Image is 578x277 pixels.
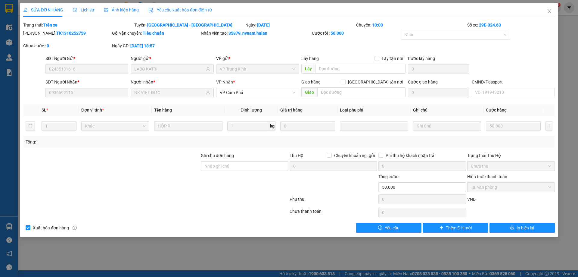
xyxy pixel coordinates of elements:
[143,31,164,36] b: Tiêu chuẩn
[372,23,383,27] b: 10:00
[23,8,27,12] span: edit
[23,22,134,28] div: Trạng thái:
[154,108,172,112] span: Tên hàng
[30,225,71,231] span: Xuất hóa đơn hàng
[148,8,212,12] span: Yêu cầu xuất hóa đơn điện tử
[26,139,223,145] div: Tổng: 1
[228,31,267,36] b: 35879_nvnam.halan
[134,22,245,28] div: Tuyến:
[112,30,200,36] div: Gói vận chuyển:
[45,79,128,85] div: SĐT Người Nhận
[413,121,481,131] input: Ghi Chú
[439,225,443,230] span: plus
[26,121,35,131] button: delete
[545,121,552,131] button: plus
[337,104,410,116] th: Loại phụ phí
[547,9,552,14] span: close
[45,55,128,62] div: SĐT Người Gửi
[216,55,299,62] div: VP gửi
[43,23,57,27] b: Trên xe
[201,30,311,36] div: Nhân viên tạo:
[154,121,222,131] input: VD: Bàn, Ghế
[411,104,483,116] th: Ghi chú
[201,161,288,171] input: Ghi chú đơn hàng
[385,225,399,231] span: Yêu cầu
[472,79,555,85] div: CMND/Passport
[73,8,94,12] span: Lịch sử
[332,152,377,159] span: Chuyển khoản ng. gửi
[408,56,435,61] label: Cước lấy hàng
[486,121,541,131] input: 0
[23,42,111,49] div: Chưa cước :
[446,225,471,231] span: Thêm ĐH mới
[290,153,303,158] span: Thu Hộ
[206,90,210,95] span: user
[471,162,551,171] span: Chưa thu
[245,22,356,28] div: Ngày:
[356,223,421,233] button: exclamation-circleYêu cầu
[8,41,82,51] b: GỬI : VP Đại Cồ Việt
[301,87,317,97] span: Giao
[134,66,204,72] input: Tên người gửi
[467,22,555,28] div: Số xe:
[8,8,53,38] img: logo.jpg
[408,64,469,74] input: Cước lấy hàng
[216,80,233,84] span: VP Nhận
[517,225,534,231] span: In biên lai
[112,42,200,49] div: Ngày GD:
[423,223,488,233] button: plusThêm ĐH mới
[289,196,378,206] div: Phụ thu
[206,67,210,71] span: user
[301,64,315,74] span: Lấy
[317,87,406,97] input: Dọc đường
[23,8,63,12] span: SỬA ĐƠN HÀNG
[312,30,399,36] div: Cước rồi :
[346,79,406,85] span: [GEOGRAPHIC_DATA] tận nơi
[467,152,555,159] div: Trạng thái Thu Hộ
[241,108,262,112] span: Định lượng
[378,174,398,179] span: Tổng cước
[73,226,77,230] span: info-circle
[378,225,382,230] span: exclamation-circle
[467,174,507,179] label: Hình thức thanh toán
[148,8,153,13] img: icon
[379,55,406,62] span: Lấy tận nơi
[257,23,270,27] b: [DATE]
[23,30,111,36] div: [PERSON_NAME]:
[42,108,46,112] span: SL
[471,183,551,192] span: Tại văn phòng
[56,31,86,36] b: TK1310252759
[289,208,378,219] div: Chưa thanh toán
[134,89,204,96] input: Tên người nhận
[130,43,155,48] b: [DATE] 18:57
[356,22,467,28] div: Chuyến:
[47,43,49,48] b: 0
[301,56,319,61] span: Lấy hàng
[220,65,295,74] span: VP Trung Kính
[220,88,295,97] span: VP Cẩm Phả
[408,88,469,97] input: Cước giao hàng
[301,80,321,84] span: Giao hàng
[331,31,344,36] b: 50.000
[85,121,146,131] span: Khác
[280,121,335,131] input: 0
[541,3,558,20] button: Close
[486,108,507,112] span: Cước hàng
[408,80,438,84] label: Cước giao hàng
[104,8,108,12] span: picture
[280,108,303,112] span: Giá trị hàng
[131,79,213,85] div: Người nhận
[269,121,275,131] span: kg
[104,8,139,12] span: Ảnh kiện hàng
[81,108,104,112] span: Đơn vị tính
[73,8,77,12] span: clock-circle
[479,23,501,27] b: 29E-324.63
[315,64,406,74] input: Dọc đường
[467,197,476,202] span: VND
[489,223,555,233] button: printerIn biên lai
[201,153,234,158] label: Ghi chú đơn hàng
[131,55,213,62] div: Người gửi
[147,23,232,27] b: [GEOGRAPHIC_DATA] - [GEOGRAPHIC_DATA]
[383,152,437,159] span: Phí thu hộ khách nhận trả
[510,225,514,230] span: printer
